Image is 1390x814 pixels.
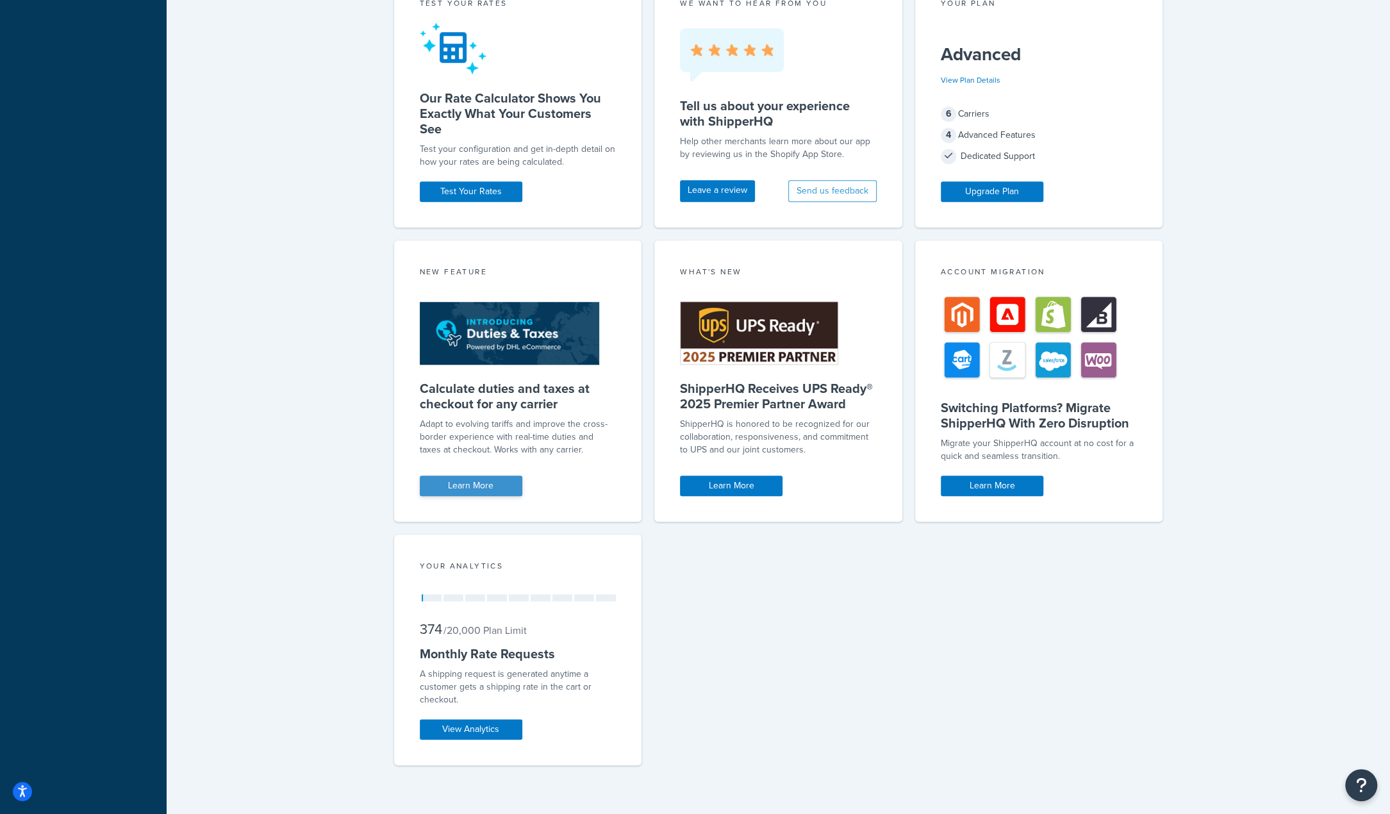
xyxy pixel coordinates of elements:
p: ShipperHQ is honored to be recognized for our collaboration, responsiveness, and commitment to UP... [680,418,877,456]
div: Dedicated Support [941,147,1138,165]
div: Your Analytics [420,560,616,575]
p: Adapt to evolving tariffs and improve the cross-border experience with real-time duties and taxes... [420,418,616,456]
a: Leave a review [680,180,755,202]
div: Test your configuration and get in-depth detail on how your rates are being calculated. [420,143,616,169]
h5: Our Rate Calculator Shows You Exactly What Your Customers See [420,90,616,137]
span: 6 [941,106,956,122]
a: Learn More [420,476,522,496]
div: New Feature [420,266,616,281]
a: Learn More [941,476,1043,496]
div: Migrate your ShipperHQ account at no cost for a quick and seamless transition. [941,437,1138,463]
button: Open Resource Center [1345,769,1377,801]
h5: ShipperHQ Receives UPS Ready® 2025 Premier Partner Award [680,381,877,411]
h5: Switching Platforms? Migrate ShipperHQ With Zero Disruption [941,400,1138,431]
a: View Analytics [420,719,522,740]
a: Upgrade Plan [941,181,1043,202]
span: 374 [420,619,442,640]
h5: Monthly Rate Requests [420,646,616,661]
h5: Advanced [941,44,1138,65]
small: / 20,000 Plan Limit [443,623,527,638]
h5: Calculate duties and taxes at checkout for any carrier [420,381,616,411]
p: Help other merchants learn more about our app by reviewing us in the Shopify App Store. [680,135,877,161]
div: Account Migration [941,266,1138,281]
div: Carriers [941,105,1138,123]
a: Test Your Rates [420,181,522,202]
div: A shipping request is generated anytime a customer gets a shipping rate in the cart or checkout. [420,668,616,706]
span: 4 [941,128,956,143]
div: What's New [680,266,877,281]
a: View Plan Details [941,74,1000,86]
a: Learn More [680,476,782,496]
div: Advanced Features [941,126,1138,144]
button: Send us feedback [788,180,877,202]
h5: Tell us about your experience with ShipperHQ [680,98,877,129]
